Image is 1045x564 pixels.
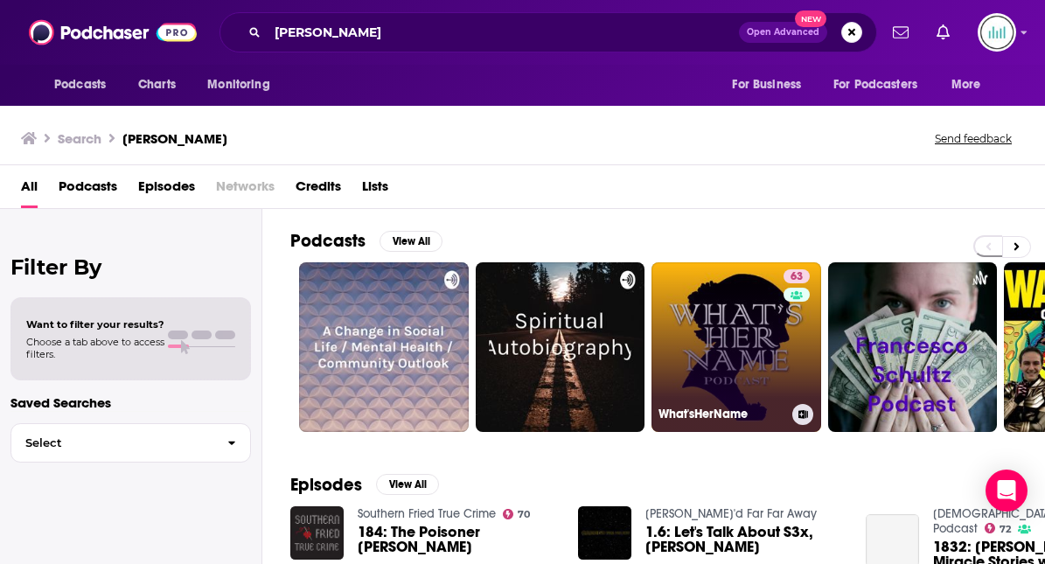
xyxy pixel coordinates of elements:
h2: Filter By [10,254,251,280]
button: open menu [195,68,292,101]
h3: [PERSON_NAME] [122,130,227,147]
span: New [795,10,826,27]
span: 72 [1000,526,1011,533]
a: 63What'sHerName [651,262,821,432]
button: Select [10,423,251,463]
a: Show notifications dropdown [886,17,916,47]
span: Open Advanced [747,28,819,37]
img: 1.6: Let's Talk About S3x, Carrie [578,506,631,560]
a: Southern Fried True Crime [358,506,496,521]
a: All [21,172,38,208]
a: 70 [503,509,531,519]
span: Charts [138,73,176,97]
span: 1.6: Let's Talk About S3x, [PERSON_NAME] [645,525,845,554]
a: Episodes [138,172,195,208]
a: EpisodesView All [290,474,439,496]
button: open menu [822,68,943,101]
a: Charts [127,68,186,101]
h3: What'sHerName [658,407,785,421]
span: Choose a tab above to access filters. [26,336,164,360]
h2: Podcasts [290,230,366,252]
h3: Search [58,130,101,147]
a: 63 [784,269,810,283]
span: 63 [791,268,803,286]
span: For Business [732,73,801,97]
a: Credits [296,172,341,208]
img: 184: The Poisoner Katie Stricklin [290,506,344,560]
span: Podcasts [54,73,106,97]
span: Logged in as podglomerate [978,13,1016,52]
span: More [951,73,981,97]
span: For Podcasters [833,73,917,97]
button: Open AdvancedNew [739,22,827,43]
a: Carrie'd Far Far Away [645,506,817,521]
p: Saved Searches [10,394,251,411]
button: View All [380,231,442,252]
button: open menu [42,68,129,101]
span: Want to filter your results? [26,318,164,331]
a: Lists [362,172,388,208]
span: 184: The Poisoner [PERSON_NAME] [358,525,557,554]
a: 184: The Poisoner Katie Stricklin [358,525,557,554]
button: View All [376,474,439,495]
img: Podchaser - Follow, Share and Rate Podcasts [29,16,197,49]
a: PodcastsView All [290,230,442,252]
button: open menu [720,68,823,101]
button: Send feedback [930,131,1017,146]
span: Networks [216,172,275,208]
a: Podcasts [59,172,117,208]
a: 72 [985,523,1012,533]
a: Show notifications dropdown [930,17,957,47]
button: Show profile menu [978,13,1016,52]
div: Search podcasts, credits, & more... [219,12,877,52]
span: Monitoring [207,73,269,97]
div: Open Intercom Messenger [986,470,1028,512]
input: Search podcasts, credits, & more... [268,18,739,46]
span: 70 [518,511,530,519]
h2: Episodes [290,474,362,496]
img: User Profile [978,13,1016,52]
button: open menu [939,68,1003,101]
span: Select [11,437,213,449]
a: 1.6: Let's Talk About S3x, Carrie [645,525,845,554]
